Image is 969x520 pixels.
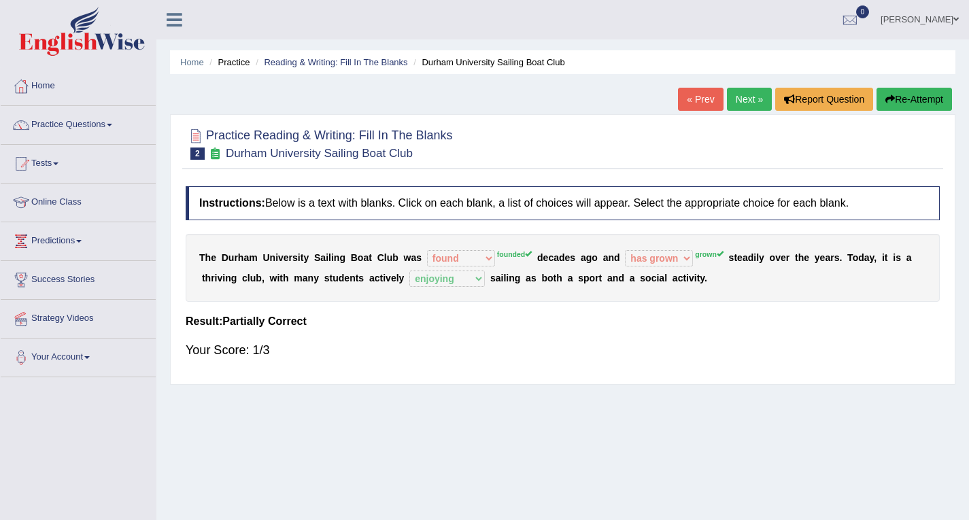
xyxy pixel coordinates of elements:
b: C [377,252,384,263]
b: g [339,252,345,263]
b: , [262,273,265,283]
b: v [689,273,694,283]
b: t [279,273,283,283]
a: Practice Questions [1,106,156,140]
b: a [603,252,609,263]
b: t [734,252,737,263]
b: e [737,252,743,263]
b: T [199,252,205,263]
b: r [289,252,292,263]
b: s [490,273,496,283]
b: e [781,252,786,263]
b: a [906,252,912,263]
b: e [284,252,289,263]
b: i [215,273,218,283]
b: y [815,252,820,263]
b: t [554,273,557,283]
b: y [303,252,309,263]
b: . [839,252,842,263]
a: Reading & Writing: Fill In The Blanks [264,57,407,67]
b: g [231,273,237,283]
h4: Below is a text with blanks. Click on each blank, a list of choices will appear. Select the appro... [186,186,940,220]
b: s [416,252,422,263]
b: e [211,252,216,263]
b: u [333,273,339,283]
b: c [242,273,248,283]
b: p [583,273,590,283]
b: t [380,273,384,283]
b: s [292,252,298,263]
button: Report Question [775,88,873,111]
b: i [893,252,896,263]
b: s [324,273,330,283]
b: t [301,252,304,263]
b: s [578,273,583,283]
b: n [308,273,314,283]
b: a [864,252,870,263]
b: U [262,252,269,263]
b: n [225,273,231,283]
b: d [339,273,345,283]
b: h [556,273,562,283]
b: c [375,273,380,283]
b: a [581,252,586,263]
b: m [294,273,302,283]
sup: founded [497,250,532,258]
b: a [526,273,531,283]
b: s [570,252,575,263]
b: o [592,252,598,263]
b: h [283,273,289,283]
b: a [630,273,635,283]
b: i [501,273,504,283]
b: u [250,273,256,283]
b: t [683,273,686,283]
small: Durham University Sailing Boat Club [226,147,413,160]
b: d [858,252,864,263]
b: w [270,273,277,283]
h4: Result: [186,315,940,328]
b: a [743,252,748,263]
b: d [618,273,624,283]
b: o [853,252,859,263]
b: n [350,273,356,283]
b: n [613,273,619,283]
b: d [537,252,543,263]
b: Instructions: [199,197,265,209]
b: d [559,252,565,263]
h2: Practice Reading & Writing: Fill In The Blanks [186,126,453,160]
b: . [704,273,707,283]
b: e [804,252,809,263]
button: Re-Attempt [877,88,952,111]
b: d [748,252,754,263]
b: r [211,273,214,283]
b: i [298,252,301,263]
b: w [404,252,411,263]
b: n [334,252,340,263]
b: y [700,273,704,283]
b: s [896,252,901,263]
b: e [565,252,571,263]
b: b [256,273,262,283]
b: a [369,273,375,283]
a: Strategy Videos [1,300,156,334]
b: i [331,252,334,263]
b: m [249,252,257,263]
b: h [205,273,211,283]
b: u [228,252,235,263]
b: i [275,252,278,263]
b: l [328,252,331,263]
b: e [820,252,826,263]
b: a [303,273,308,283]
b: l [396,273,399,283]
b: i [506,273,509,283]
b: l [664,273,667,283]
b: l [248,273,250,283]
b: S [314,252,320,263]
b: t [356,273,359,283]
b: i [753,252,756,263]
b: a [607,273,613,283]
b: i [656,273,659,283]
b: l [384,252,387,263]
b: a [825,252,830,263]
b: g [515,273,521,283]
